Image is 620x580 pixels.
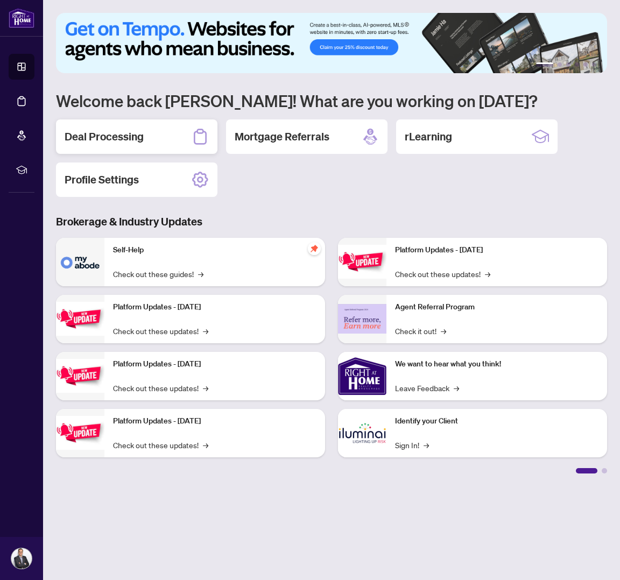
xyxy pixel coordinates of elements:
button: 3 [566,62,570,67]
img: Profile Icon [11,548,32,569]
a: Check out these updates!→ [113,382,208,394]
span: pushpin [308,242,321,255]
span: → [454,382,459,394]
p: Platform Updates - [DATE] [395,244,598,256]
img: Agent Referral Program [338,304,386,334]
h2: Profile Settings [65,172,139,187]
span: → [203,325,208,337]
a: Leave Feedback→ [395,382,459,394]
h2: rLearning [405,129,452,144]
img: We want to hear what you think! [338,352,386,400]
span: → [198,268,203,280]
img: logo [9,8,34,28]
span: → [203,382,208,394]
p: We want to hear what you think! [395,358,598,370]
button: 6 [592,62,596,67]
p: Platform Updates - [DATE] [113,415,316,427]
img: Platform Updates - June 23, 2025 [338,245,386,279]
span: → [203,439,208,451]
button: 1 [536,62,553,67]
a: Check out these guides!→ [113,268,203,280]
p: Identify your Client [395,415,598,427]
p: Self-Help [113,244,316,256]
h2: Mortgage Referrals [235,129,329,144]
a: Check out these updates!→ [113,439,208,451]
button: 4 [575,62,579,67]
a: Check out these updates!→ [395,268,490,280]
p: Agent Referral Program [395,301,598,313]
button: Open asap [582,542,615,575]
img: Platform Updates - July 21, 2025 [56,359,104,393]
span: → [485,268,490,280]
button: 5 [583,62,588,67]
a: Check it out!→ [395,325,446,337]
img: Platform Updates - July 8, 2025 [56,416,104,450]
img: Slide 0 [56,13,607,73]
img: Identify your Client [338,409,386,457]
h2: Deal Processing [65,129,144,144]
span: → [424,439,429,451]
p: Platform Updates - [DATE] [113,358,316,370]
img: Platform Updates - September 16, 2025 [56,302,104,336]
h3: Brokerage & Industry Updates [56,214,607,229]
img: Self-Help [56,238,104,286]
a: Check out these updates!→ [113,325,208,337]
h1: Welcome back [PERSON_NAME]! What are you working on [DATE]? [56,90,607,111]
span: → [441,325,446,337]
button: 2 [558,62,562,67]
a: Sign In!→ [395,439,429,451]
p: Platform Updates - [DATE] [113,301,316,313]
